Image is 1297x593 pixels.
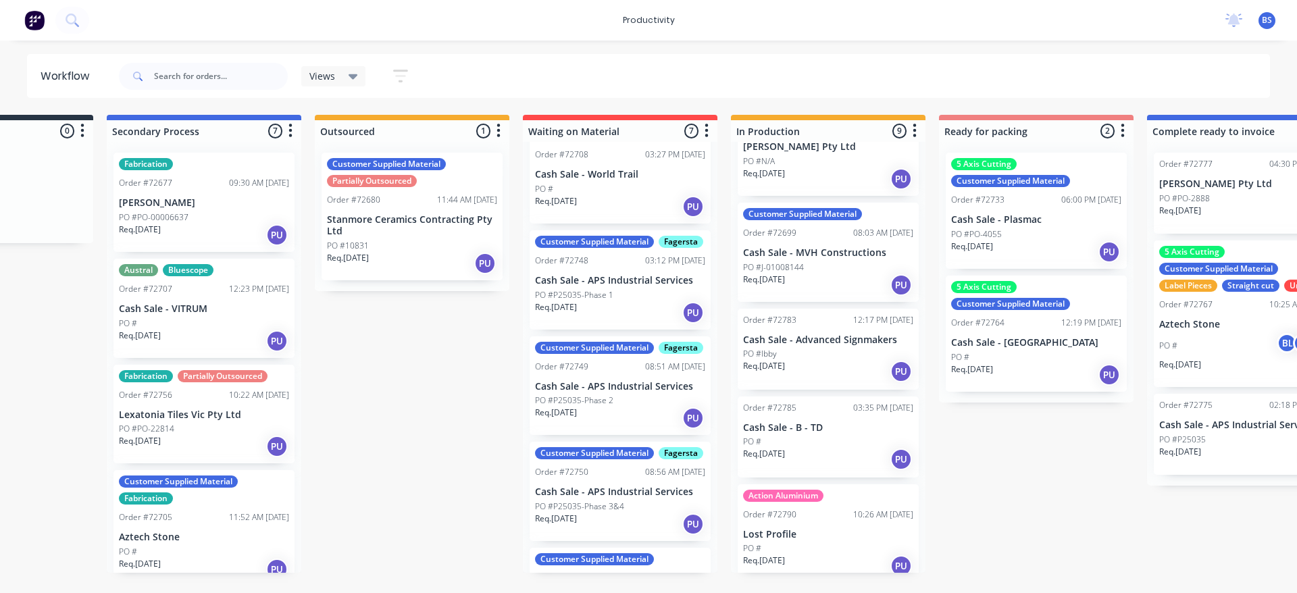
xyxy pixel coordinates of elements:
[535,183,553,195] p: PO #
[1159,280,1217,292] div: Label Pieces
[535,513,577,525] p: Req. [DATE]
[743,274,785,286] p: Req. [DATE]
[322,153,503,280] div: Customer Supplied MaterialPartially OutsourcedOrder #7268011:44 AM [DATE]Stanmore Ceramics Contra...
[951,214,1121,226] p: Cash Sale - Plasmac
[1159,446,1201,458] p: Req. [DATE]
[946,276,1127,392] div: 5 Axis CuttingCustomer Supplied MaterialOrder #7276412:19 PM [DATE]Cash Sale - [GEOGRAPHIC_DATA]P...
[535,149,588,161] div: Order #72708
[951,363,993,376] p: Req. [DATE]
[890,448,912,470] div: PU
[951,175,1070,187] div: Customer Supplied Material
[119,303,289,315] p: Cash Sale - VITRUM
[1061,194,1121,206] div: 06:00 PM [DATE]
[1159,192,1210,205] p: PO #PO-2888
[530,230,711,330] div: Customer Supplied MaterialFagerstaOrder #7274803:12 PM [DATE]Cash Sale - APS Industrial ServicesP...
[229,283,289,295] div: 12:23 PM [DATE]
[1262,14,1272,26] span: BS
[645,361,705,373] div: 08:51 AM [DATE]
[24,10,45,30] img: Factory
[41,68,96,84] div: Workflow
[682,513,704,535] div: PU
[743,247,913,259] p: Cash Sale - MVH Constructions
[1159,205,1201,217] p: Req. [DATE]
[1277,333,1297,353] div: BL
[659,447,703,459] div: Fagersta
[119,197,289,209] p: [PERSON_NAME]
[535,500,624,513] p: PO #P25035-Phase 3&4
[119,317,137,330] p: PO #
[113,153,295,252] div: FabricationOrder #7267709:30 AM [DATE][PERSON_NAME]PO #PO-00006637Req.[DATE]PU
[535,381,705,392] p: Cash Sale - APS Industrial Services
[743,208,862,220] div: Customer Supplied Material
[951,337,1121,349] p: Cash Sale - [GEOGRAPHIC_DATA]
[119,158,173,170] div: Fabrication
[659,342,703,354] div: Fagersta
[743,448,785,460] p: Req. [DATE]
[119,370,173,382] div: Fabrication
[743,422,913,434] p: Cash Sale - B - TD
[535,486,705,498] p: Cash Sale - APS Industrial Services
[1159,340,1177,352] p: PO #
[119,177,172,189] div: Order #72677
[119,283,172,295] div: Order #72707
[951,158,1017,170] div: 5 Axis Cutting
[229,389,289,401] div: 10:22 AM [DATE]
[119,389,172,401] div: Order #72756
[119,546,137,558] p: PO #
[1159,246,1225,258] div: 5 Axis Cutting
[1098,364,1120,386] div: PU
[266,559,288,580] div: PU
[853,402,913,414] div: 03:35 PM [DATE]
[1159,359,1201,371] p: Req. [DATE]
[119,224,161,236] p: Req. [DATE]
[1098,241,1120,263] div: PU
[682,302,704,324] div: PU
[266,224,288,246] div: PU
[1159,263,1278,275] div: Customer Supplied Material
[178,370,268,382] div: Partially Outsourced
[682,407,704,429] div: PU
[474,253,496,274] div: PU
[743,155,775,167] p: PO #N/A
[743,348,777,360] p: PO #Ibby
[682,196,704,217] div: PU
[743,334,913,346] p: Cash Sale - Advanced Signmakers
[951,240,993,253] p: Req. [DATE]
[163,264,213,276] div: Bluescope
[738,396,919,478] div: Order #7278503:35 PM [DATE]Cash Sale - B - TDPO #Req.[DATE]PU
[266,436,288,457] div: PU
[946,153,1127,269] div: 5 Axis CuttingCustomer Supplied MaterialOrder #7273306:00 PM [DATE]Cash Sale - PlasmacPO #PO-4055...
[535,447,654,459] div: Customer Supplied Material
[119,475,238,488] div: Customer Supplied Material
[530,442,711,541] div: Customer Supplied MaterialFagerstaOrder #7275008:56 AM [DATE]Cash Sale - APS Industrial ServicesP...
[119,532,289,543] p: Aztech Stone
[645,149,705,161] div: 03:27 PM [DATE]
[738,203,919,302] div: Customer Supplied MaterialOrder #7269908:03 AM [DATE]Cash Sale - MVH ConstructionsPO #J-01008144R...
[743,529,913,540] p: Lost Profile
[113,470,295,586] div: Customer Supplied MaterialFabricationOrder #7270511:52 AM [DATE]Aztech StonePO #Req.[DATE]PU
[535,553,654,565] div: Customer Supplied Material
[951,228,1002,240] p: PO #PO-4055
[327,158,446,170] div: Customer Supplied Material
[535,289,613,301] p: PO #P25035-Phase 1
[309,69,335,83] span: Views
[890,168,912,190] div: PU
[535,255,588,267] div: Order #72748
[645,466,705,478] div: 08:56 AM [DATE]
[616,10,682,30] div: productivity
[853,509,913,521] div: 10:26 AM [DATE]
[229,511,289,523] div: 11:52 AM [DATE]
[1159,158,1213,170] div: Order #72777
[113,259,295,358] div: AustralBluescopeOrder #7270712:23 PM [DATE]Cash Sale - VITRUMPO #Req.[DATE]PU
[645,572,705,584] div: 10:23 AM [DATE]
[327,240,369,252] p: PO #10831
[535,361,588,373] div: Order #72749
[743,130,913,153] p: Tube Tech - Total Tube [PERSON_NAME] Pty Ltd
[951,194,1004,206] div: Order #72733
[853,227,913,239] div: 08:03 AM [DATE]
[530,107,711,224] div: Order #7270803:27 PM [DATE]Cash Sale - World TrailPO #Req.[DATE]PU
[743,436,761,448] p: PO #
[437,194,497,206] div: 11:44 AM [DATE]
[266,330,288,352] div: PU
[119,511,172,523] div: Order #72705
